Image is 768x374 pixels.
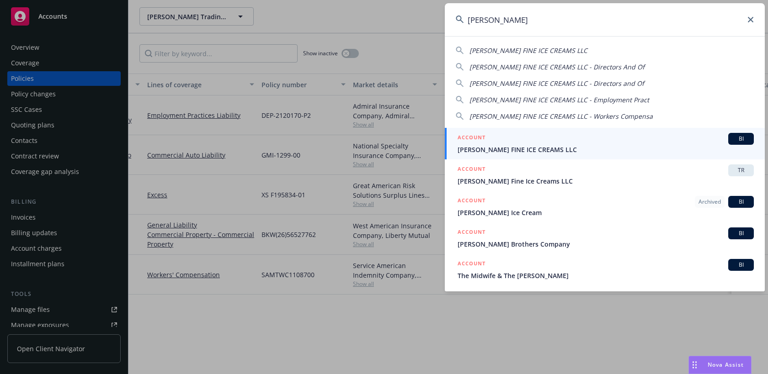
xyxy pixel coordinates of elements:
a: POLICY [445,285,765,325]
span: TR [732,166,750,174]
a: ACCOUNTBI[PERSON_NAME] FINE ICE CREAMS LLC [445,128,765,159]
h5: ACCOUNT [458,133,485,144]
span: [PERSON_NAME] FINE ICE CREAMS LLC - Directors and Of [469,79,644,88]
a: ACCOUNTTR[PERSON_NAME] Fine Ice Creams LLC [445,159,765,191]
span: [PERSON_NAME] FINE ICE CREAMS LLC [458,145,754,154]
a: ACCOUNTBIThe Midwife & The [PERSON_NAME] [445,254,765,285]
span: [PERSON_NAME] Ice Cream [458,208,754,217]
span: [PERSON_NAME] Fine Ice Creams LLC [458,176,754,186]
span: [PERSON_NAME] FINE ICE CREAMS LLC - Employment Pract [469,95,649,104]
div: Drag to move [689,356,700,374]
span: BI [732,135,750,143]
span: The Midwife & The [PERSON_NAME] [458,271,754,280]
button: Nova Assist [688,356,752,374]
span: Archived [699,198,721,206]
span: [PERSON_NAME] Brothers Company [458,239,754,249]
a: ACCOUNTBI[PERSON_NAME] Brothers Company [445,222,765,254]
span: BI [732,261,750,269]
span: BI [732,198,750,206]
span: Nova Assist [708,361,744,369]
h5: ACCOUNT [458,164,485,175]
span: [PERSON_NAME] FINE ICE CREAMS LLC - Workers Compensa [469,112,653,121]
span: BI [732,229,750,237]
h5: POLICY [458,290,479,300]
input: Search... [445,3,765,36]
h5: ACCOUNT [458,227,485,238]
span: [PERSON_NAME] FINE ICE CREAMS LLC [469,46,587,55]
span: [PERSON_NAME] FINE ICE CREAMS LLC - Directors And Of [469,63,645,71]
a: ACCOUNTArchivedBI[PERSON_NAME] Ice Cream [445,191,765,222]
h5: ACCOUNT [458,196,485,207]
h5: ACCOUNT [458,259,485,270]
